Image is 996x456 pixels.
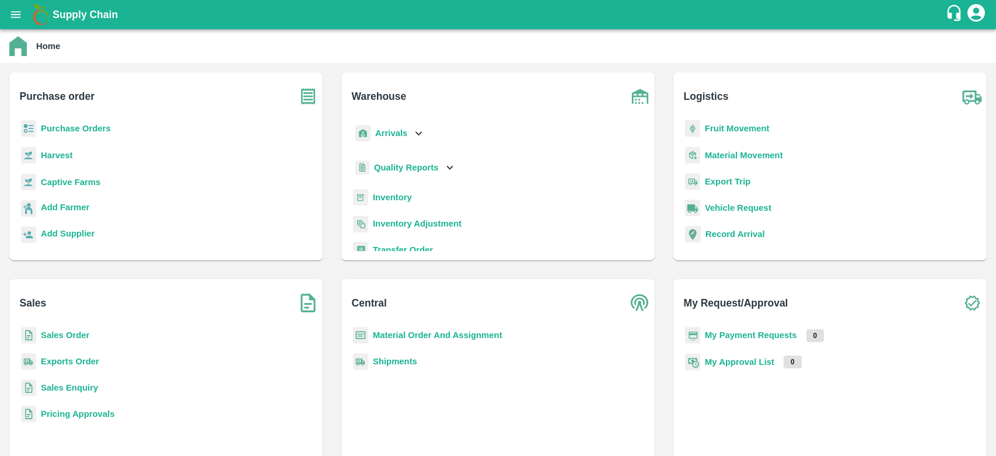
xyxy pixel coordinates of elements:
b: Central [352,295,387,311]
a: Pricing Approvals [41,409,114,419]
a: Inventory Adjustment [373,219,462,228]
a: Material Order And Assignment [373,330,502,340]
img: inventory [353,215,368,232]
img: qualityReport [355,161,369,175]
b: My Request/Approval [684,295,788,311]
img: sales [21,380,36,396]
button: open drawer [2,1,29,28]
img: approval [685,353,700,371]
img: home [9,36,27,56]
img: warehouse [625,82,655,111]
a: Vehicle Request [705,203,771,213]
b: Add Supplier [41,229,95,238]
b: Logistics [684,88,729,105]
b: Arrivals [375,128,407,138]
img: payment [685,327,700,344]
img: vehicle [685,200,700,217]
img: soSales [293,288,323,318]
img: sales [21,327,36,344]
img: central [625,288,655,318]
b: Sales [20,295,47,311]
a: Sales Order [41,330,89,340]
img: delivery [685,173,700,190]
a: My Payment Requests [705,330,797,340]
img: reciept [21,120,36,137]
a: Supply Chain [53,6,945,23]
img: sales [21,406,36,423]
img: whArrival [355,125,371,142]
div: account of current user [966,2,987,27]
img: whTransfer [353,242,368,259]
p: 0 [806,329,824,342]
img: shipments [21,353,36,370]
img: harvest [21,147,36,164]
p: 0 [784,356,802,368]
img: check [957,288,987,318]
img: truck [957,82,987,111]
a: Export Trip [705,177,750,186]
a: Add Farmer [41,201,89,217]
img: fruit [685,120,700,137]
img: purchase [293,82,323,111]
a: Exports Order [41,357,99,366]
img: material [685,147,700,164]
div: Arrivals [353,120,425,147]
img: whInventory [353,189,368,206]
a: Harvest [41,151,72,160]
b: Supply Chain [53,9,118,20]
b: Quality Reports [374,163,439,172]
a: Inventory [373,193,412,202]
img: logo [29,3,53,26]
a: Sales Enquiry [41,383,98,392]
a: My Approval List [705,357,774,367]
b: Purchase order [20,88,95,105]
a: Purchase Orders [41,124,111,133]
img: farmer [21,200,36,217]
a: Captive Farms [41,177,100,187]
img: shipments [353,353,368,370]
b: Add Farmer [41,203,89,212]
a: Transfer Order [373,245,433,255]
a: Record Arrival [705,229,765,239]
img: centralMaterial [353,327,368,344]
div: customer-support [945,4,966,25]
b: Home [36,41,60,51]
a: Fruit Movement [705,124,770,133]
a: Shipments [373,357,417,366]
img: recordArrival [685,226,701,242]
a: Material Movement [705,151,783,160]
b: Warehouse [352,88,407,105]
div: Quality Reports [353,156,456,180]
img: supplier [21,227,36,243]
a: Add Supplier [41,227,95,243]
img: harvest [21,173,36,191]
